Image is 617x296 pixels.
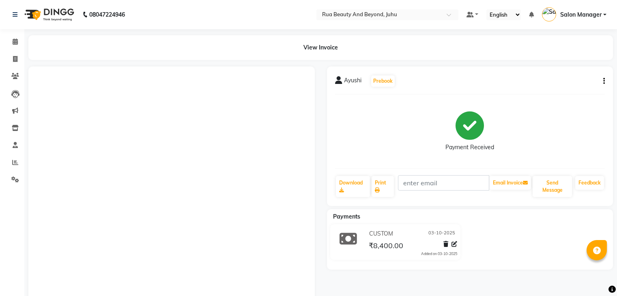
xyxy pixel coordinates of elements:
span: Payments [333,213,360,220]
iframe: chat widget [583,264,609,288]
img: Salon Manager [542,7,556,21]
span: 03-10-2025 [428,230,455,238]
div: Payment Received [445,143,494,152]
div: Added on 03-10-2025 [421,251,457,257]
input: enter email [398,175,489,191]
img: logo [21,3,76,26]
div: View Invoice [28,35,613,60]
a: Print [372,176,394,197]
span: Ayushi [344,76,361,88]
button: Email Invoice [490,176,531,190]
b: 08047224946 [89,3,125,26]
span: CUSTOM [369,230,393,238]
button: Send Message [533,176,572,197]
a: Feedback [575,176,604,190]
span: Salon Manager [560,11,602,19]
button: Prebook [371,75,395,87]
span: ₹8,400.00 [369,241,403,252]
a: Download [336,176,370,197]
